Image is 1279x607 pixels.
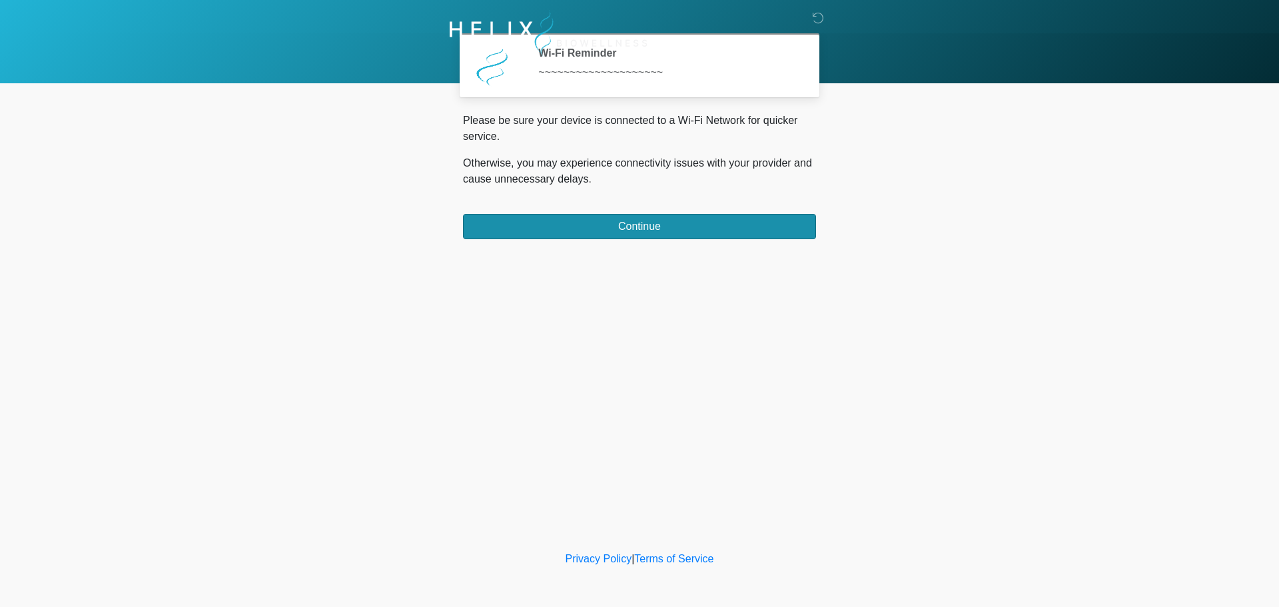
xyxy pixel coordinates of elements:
button: Continue [463,214,816,239]
p: Please be sure your device is connected to a Wi-Fi Network for quicker service. [463,113,816,145]
a: Privacy Policy [566,553,632,564]
img: Helix Biowellness Logo [450,10,647,57]
p: Otherwise, you may experience connectivity issues with your provider and cause unnecessary delays [463,155,816,187]
a: Terms of Service [634,553,713,564]
span: . [589,173,592,185]
div: ~~~~~~~~~~~~~~~~~~~~ [538,65,796,81]
a: | [632,553,634,564]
